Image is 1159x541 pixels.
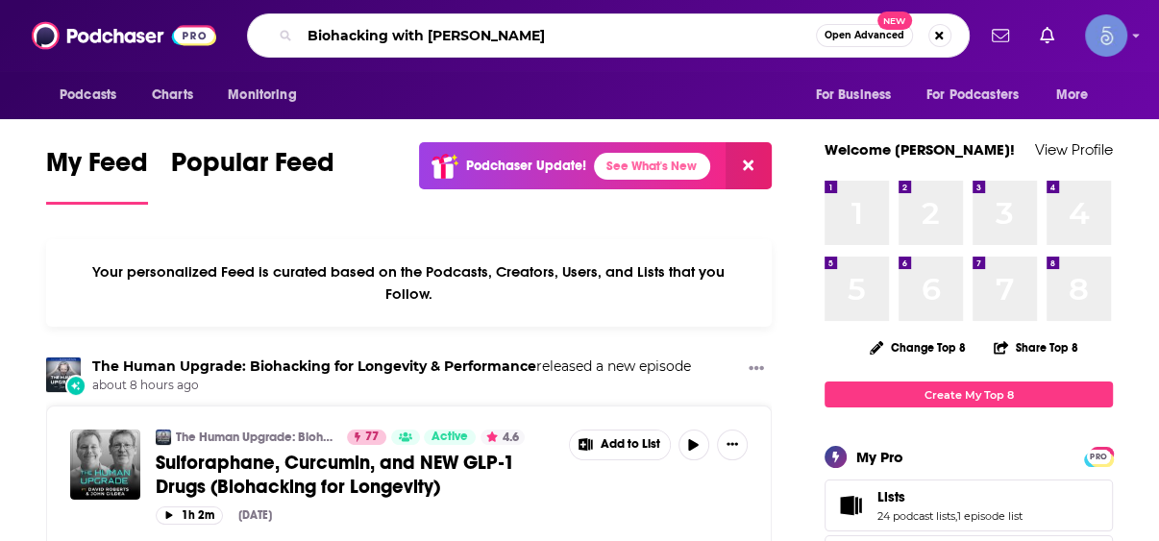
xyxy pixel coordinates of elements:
[65,375,86,396] div: New Episode
[46,357,81,392] img: The Human Upgrade: Biohacking for Longevity & Performance
[831,492,870,519] a: Lists
[238,508,272,522] div: [DATE]
[914,77,1047,113] button: open menu
[156,430,171,445] img: The Human Upgrade: Biohacking for Longevity & Performance
[1085,14,1127,57] button: Show profile menu
[825,480,1113,531] span: Lists
[1087,449,1110,463] a: PRO
[957,509,1023,523] a: 1 episode list
[1056,82,1089,109] span: More
[60,82,116,109] span: Podcasts
[955,509,957,523] span: ,
[1035,140,1113,159] a: View Profile
[156,451,514,499] span: Sulforaphane, Curcumin, and NEW GLP-1 Drugs (Biohacking for Longevity)
[347,430,386,445] a: 77
[717,430,748,460] button: Show More Button
[858,335,977,359] button: Change Top 8
[815,82,891,109] span: For Business
[825,381,1113,407] a: Create My Top 8
[156,506,223,525] button: 1h 2m
[993,329,1079,366] button: Share Top 8
[877,509,955,523] a: 24 podcast lists
[365,428,379,447] span: 77
[741,357,772,381] button: Show More Button
[156,451,555,499] a: Sulforaphane, Curcumin, and NEW GLP-1 Drugs (Biohacking for Longevity)
[300,20,816,51] input: Search podcasts, credits, & more...
[877,488,905,505] span: Lists
[46,239,772,327] div: Your personalized Feed is curated based on the Podcasts, Creators, Users, and Lists that you Follow.
[984,19,1017,52] a: Show notifications dropdown
[92,357,691,376] h3: released a new episode
[152,82,193,109] span: Charts
[32,17,216,54] img: Podchaser - Follow, Share and Rate Podcasts
[92,357,536,375] a: The Human Upgrade: Biohacking for Longevity & Performance
[825,31,904,40] span: Open Advanced
[171,146,334,205] a: Popular Feed
[228,82,296,109] span: Monitoring
[856,448,903,466] div: My Pro
[816,24,913,47] button: Open AdvancedNew
[424,430,476,445] a: Active
[1087,450,1110,464] span: PRO
[570,430,670,459] button: Show More Button
[1085,14,1127,57] img: User Profile
[466,158,586,174] p: Podchaser Update!
[176,430,334,445] a: The Human Upgrade: Biohacking for Longevity & Performance
[877,488,1023,505] a: Lists
[1043,77,1113,113] button: open menu
[70,430,140,500] img: Sulforaphane, Curcumin, and NEW GLP-1 Drugs (Biohacking for Longevity)
[214,77,321,113] button: open menu
[171,146,334,190] span: Popular Feed
[139,77,205,113] a: Charts
[46,146,148,190] span: My Feed
[247,13,970,58] div: Search podcasts, credits, & more...
[926,82,1019,109] span: For Podcasters
[1085,14,1127,57] span: Logged in as Spiral5-G1
[92,378,691,394] span: about 8 hours ago
[432,428,468,447] span: Active
[1032,19,1062,52] a: Show notifications dropdown
[877,12,912,30] span: New
[46,146,148,205] a: My Feed
[825,140,1015,159] a: Welcome [PERSON_NAME]!
[594,153,710,180] a: See What's New
[46,77,141,113] button: open menu
[481,430,525,445] button: 4.6
[801,77,915,113] button: open menu
[601,437,660,452] span: Add to List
